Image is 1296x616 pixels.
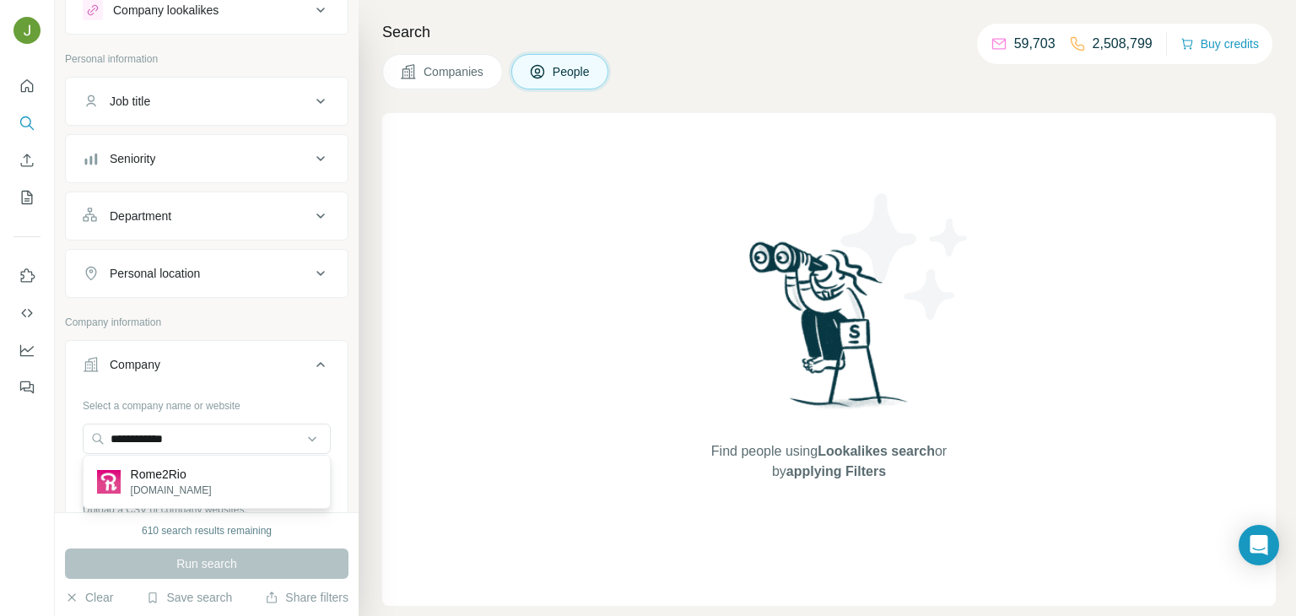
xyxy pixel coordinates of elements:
[13,182,40,213] button: My lists
[83,392,331,413] div: Select a company name or website
[131,466,212,483] p: Rome2Rio
[1239,525,1279,565] div: Open Intercom Messenger
[110,356,160,373] div: Company
[829,181,981,332] img: Surfe Illustration - Stars
[424,63,485,80] span: Companies
[65,589,113,606] button: Clear
[1180,32,1259,56] button: Buy credits
[13,17,40,44] img: Avatar
[66,344,348,392] button: Company
[110,93,150,110] div: Job title
[13,71,40,101] button: Quick start
[97,470,121,494] img: Rome2Rio
[1093,34,1153,54] p: 2,508,799
[13,145,40,176] button: Enrich CSV
[65,51,348,67] p: Personal information
[113,2,219,19] div: Company lookalikes
[66,138,348,179] button: Seniority
[65,315,348,330] p: Company information
[13,335,40,365] button: Dashboard
[13,372,40,403] button: Feedback
[13,298,40,328] button: Use Surfe API
[66,196,348,236] button: Department
[786,464,886,478] span: applying Filters
[110,208,171,224] div: Department
[553,63,591,80] span: People
[142,523,272,538] div: 610 search results remaining
[265,589,348,606] button: Share filters
[694,441,964,482] span: Find people using or by
[742,237,917,425] img: Surfe Illustration - Woman searching with binoculars
[66,81,348,122] button: Job title
[13,261,40,291] button: Use Surfe on LinkedIn
[13,108,40,138] button: Search
[83,502,331,517] p: Upload a CSV of company websites.
[146,589,232,606] button: Save search
[66,253,348,294] button: Personal location
[1014,34,1056,54] p: 59,703
[818,444,935,458] span: Lookalikes search
[382,20,1276,44] h4: Search
[110,150,155,167] div: Seniority
[131,483,212,498] p: [DOMAIN_NAME]
[110,265,200,282] div: Personal location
